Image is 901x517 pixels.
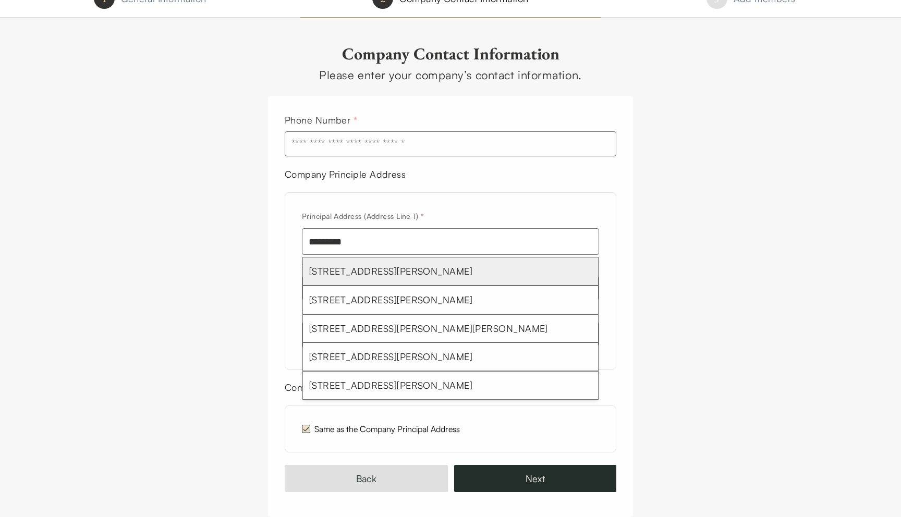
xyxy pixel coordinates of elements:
button: Back [285,465,448,492]
button: State [302,322,446,348]
div: Please enter your company’s contact information. [268,66,633,83]
li: [STREET_ADDRESS][PERSON_NAME] [302,342,599,371]
li: [STREET_ADDRESS][PERSON_NAME][PERSON_NAME] [302,314,599,343]
div: Company Principle Address [285,167,616,182]
h2: Company Contact Information [268,43,633,64]
label: Phone Number [285,114,357,126]
label: Principal Address (Address Line 1) [302,212,424,220]
label: State [302,307,325,316]
li: [STREET_ADDRESS][PERSON_NAME] [302,371,599,400]
li: [STREET_ADDRESS][PERSON_NAME] [302,286,599,314]
label: Same as the Company Principal Address [314,423,460,435]
li: [STREET_ADDRESS][PERSON_NAME] [302,257,599,286]
button: Next [454,465,616,492]
label: Suite/Apartment/ Unit Number (Address Line 2) [302,261,464,270]
div: Company Address for Notice [285,380,616,395]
